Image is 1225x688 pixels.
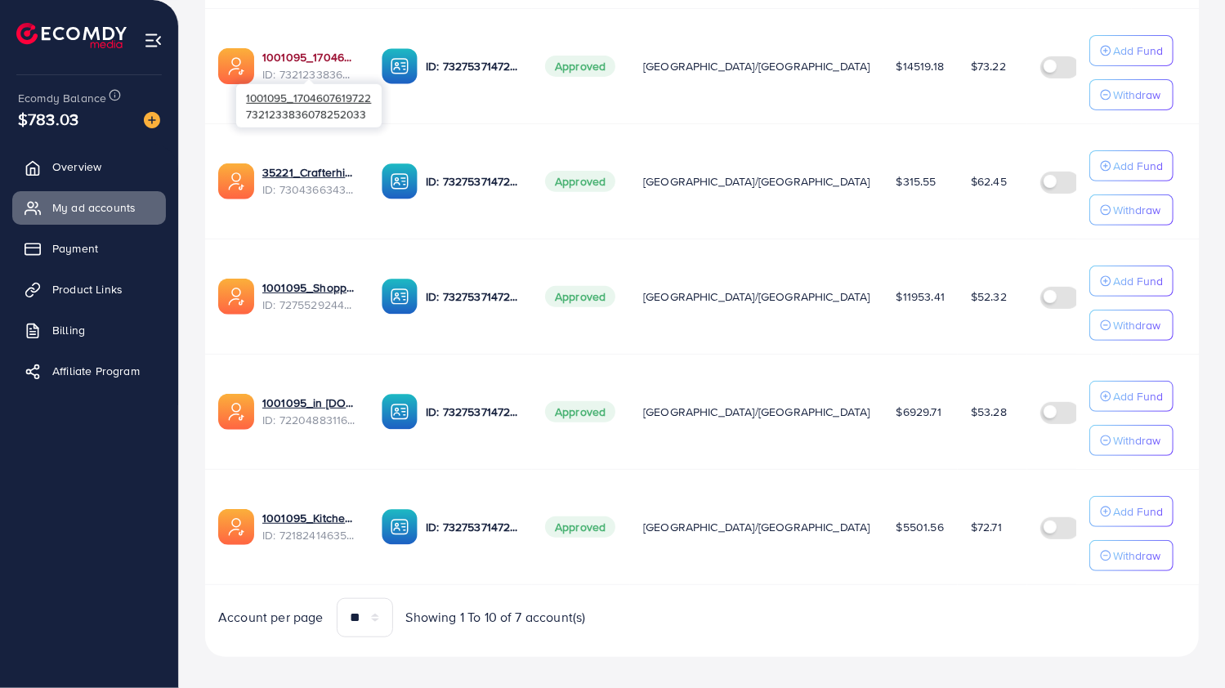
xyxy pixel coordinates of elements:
a: My ad accounts [12,191,166,224]
span: ID: 7321233836078252033 [262,66,355,83]
div: <span class='underline'>1001095_Shopping Center</span></br>7275529244510306305 [262,279,355,313]
span: My ad accounts [52,199,136,216]
p: ID: 7327537147282571265 [426,56,519,76]
img: ic-ba-acc.ded83a64.svg [382,279,418,315]
p: Add Fund [1113,271,1163,291]
p: Withdraw [1113,546,1160,565]
div: <span class='underline'>1001095_in vogue.pk_1681150971525</span></br>7220488311670947841 [262,395,355,428]
span: Account per page [218,608,324,627]
img: ic-ads-acc.e4c84228.svg [218,279,254,315]
p: Add Fund [1113,386,1163,406]
div: <span class='underline'>35221_Crafterhide ad_1700680330947</span></br>7304366343393296385 [262,164,355,198]
button: Withdraw [1089,310,1174,341]
img: ic-ba-acc.ded83a64.svg [382,163,418,199]
img: ic-ba-acc.ded83a64.svg [382,394,418,430]
span: $315.55 [896,173,937,190]
button: Add Fund [1089,496,1174,527]
img: ic-ads-acc.e4c84228.svg [218,394,254,430]
p: Add Fund [1113,41,1163,60]
button: Add Fund [1089,150,1174,181]
span: $11953.41 [896,288,945,305]
span: $52.32 [971,288,1007,305]
span: $14519.18 [896,58,944,74]
span: $783.03 [18,107,78,131]
a: 1001095_Shopping Center [262,279,355,296]
a: Affiliate Program [12,355,166,387]
p: Withdraw [1113,431,1160,450]
span: ID: 7275529244510306305 [262,297,355,313]
span: Approved [545,56,615,77]
span: Approved [545,516,615,538]
span: [GEOGRAPHIC_DATA]/[GEOGRAPHIC_DATA] [643,404,870,420]
span: $62.45 [971,173,1007,190]
p: ID: 7327537147282571265 [426,287,519,306]
a: 1001095_Kitchenlyst_1680641549988 [262,510,355,526]
p: Withdraw [1113,85,1160,105]
img: menu [144,31,163,50]
a: Payment [12,232,166,265]
span: ID: 7304366343393296385 [262,181,355,198]
p: Withdraw [1113,315,1160,335]
span: [GEOGRAPHIC_DATA]/[GEOGRAPHIC_DATA] [643,519,870,535]
div: <span class='underline'>1001095_Kitchenlyst_1680641549988</span></br>7218241463522476034 [262,510,355,543]
button: Withdraw [1089,540,1174,571]
span: [GEOGRAPHIC_DATA]/[GEOGRAPHIC_DATA] [643,173,870,190]
span: Affiliate Program [52,363,140,379]
span: Showing 1 To 10 of 7 account(s) [406,608,586,627]
p: Add Fund [1113,502,1163,521]
span: Product Links [52,281,123,297]
img: image [144,112,160,128]
p: ID: 7327537147282571265 [426,517,519,537]
a: Overview [12,150,166,183]
img: ic-ads-acc.e4c84228.svg [218,509,254,545]
span: [GEOGRAPHIC_DATA]/[GEOGRAPHIC_DATA] [643,288,870,305]
span: Approved [545,171,615,192]
span: $5501.56 [896,519,944,535]
button: Withdraw [1089,425,1174,456]
a: Billing [12,314,166,346]
button: Add Fund [1089,381,1174,412]
button: Withdraw [1089,79,1174,110]
img: ic-ba-acc.ded83a64.svg [382,509,418,545]
span: Overview [52,159,101,175]
a: Product Links [12,273,166,306]
span: [GEOGRAPHIC_DATA]/[GEOGRAPHIC_DATA] [643,58,870,74]
span: Ecomdy Balance [18,90,106,106]
button: Add Fund [1089,35,1174,66]
span: ID: 7218241463522476034 [262,527,355,543]
p: ID: 7327537147282571265 [426,402,519,422]
img: logo [16,23,127,48]
p: ID: 7327537147282571265 [426,172,519,191]
a: 1001095_in [DOMAIN_NAME]_1681150971525 [262,395,355,411]
img: ic-ads-acc.e4c84228.svg [218,48,254,84]
span: $72.71 [971,519,1002,535]
div: 7321233836078252033 [236,84,382,127]
span: $53.28 [971,404,1007,420]
span: Approved [545,401,615,422]
span: $6929.71 [896,404,941,420]
button: Add Fund [1089,266,1174,297]
a: 35221_Crafterhide ad_1700680330947 [262,164,355,181]
p: Withdraw [1113,200,1160,220]
span: $73.22 [971,58,1006,74]
span: 1001095_1704607619722 [246,90,371,105]
span: Approved [545,286,615,307]
p: Add Fund [1113,156,1163,176]
img: ic-ba-acc.ded83a64.svg [382,48,418,84]
button: Withdraw [1089,194,1174,226]
span: Billing [52,322,85,338]
a: 1001095_1704607619722 [262,49,355,65]
img: ic-ads-acc.e4c84228.svg [218,163,254,199]
iframe: Chat [1156,614,1213,676]
span: Payment [52,240,98,257]
span: ID: 7220488311670947841 [262,412,355,428]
